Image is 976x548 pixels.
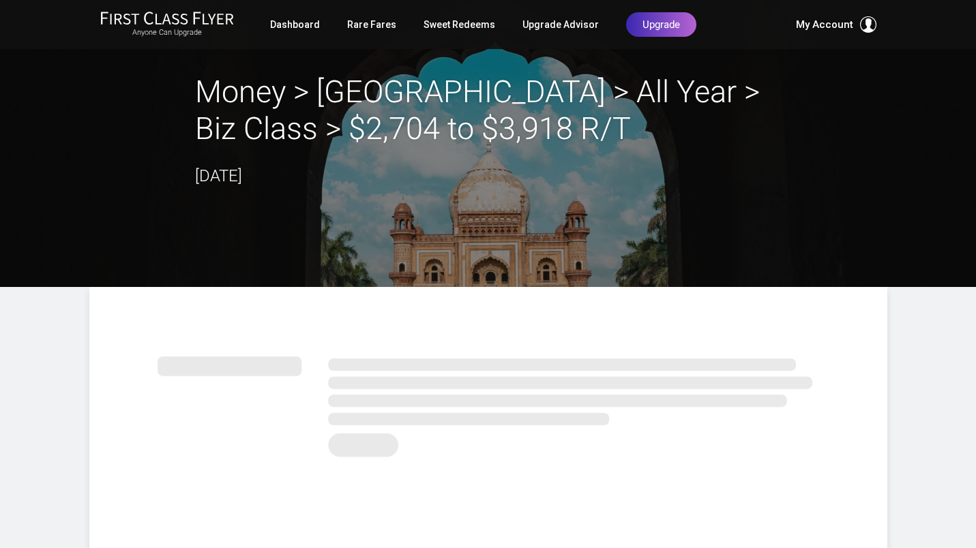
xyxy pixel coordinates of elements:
[100,11,234,25] img: First Class Flyer
[158,341,819,465] img: summary.svg
[100,28,234,37] small: Anyone Can Upgrade
[347,12,396,37] a: Rare Fares
[522,12,599,37] a: Upgrade Advisor
[195,74,782,147] h2: Money > [GEOGRAPHIC_DATA] > All Year > Biz Class > $2,704 to $3,918 R/T
[796,16,876,33] button: My Account
[195,166,242,185] time: [DATE]
[796,16,853,33] span: My Account
[626,12,696,37] a: Upgrade
[100,11,234,38] a: First Class FlyerAnyone Can Upgrade
[424,12,495,37] a: Sweet Redeems
[270,12,320,37] a: Dashboard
